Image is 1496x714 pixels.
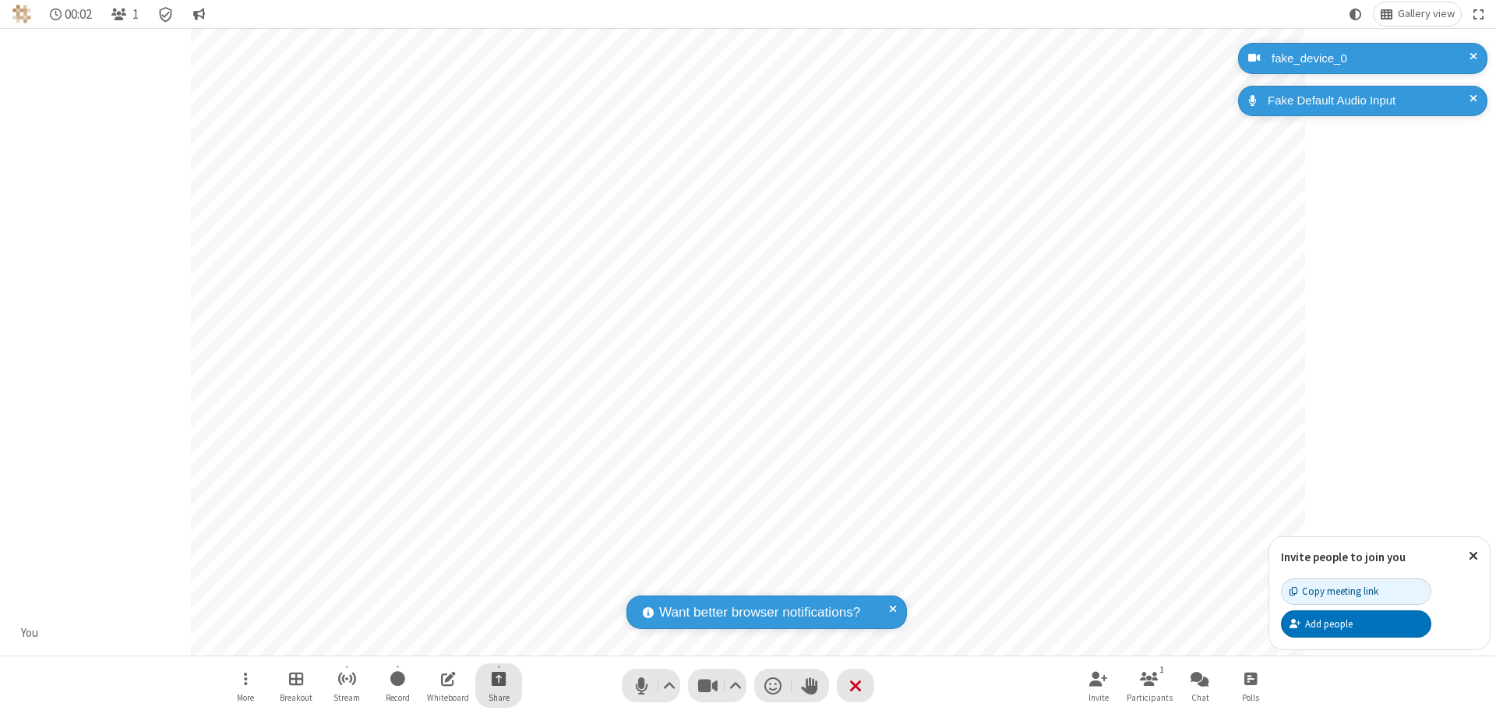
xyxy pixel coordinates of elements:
[754,669,792,702] button: Send a reaction
[323,663,370,708] button: Start streaming
[427,693,469,702] span: Whiteboard
[280,693,312,702] span: Breakout
[837,669,874,702] button: End or leave meeting
[475,663,522,708] button: Start sharing
[104,2,145,26] button: Open participant list
[386,693,410,702] span: Record
[1343,2,1368,26] button: Using system theme
[1126,663,1173,708] button: Open participant list
[151,2,181,26] div: Meeting details Encryption enabled
[1457,537,1490,575] button: Close popover
[374,663,421,708] button: Start recording
[1266,50,1476,68] div: fake_device_0
[1398,8,1455,20] span: Gallery view
[1127,693,1173,702] span: Participants
[44,2,99,26] div: Timer
[1156,663,1169,677] div: 1
[1227,663,1274,708] button: Open poll
[1467,2,1491,26] button: Fullscreen
[1281,610,1431,637] button: Add people
[659,669,680,702] button: Audio settings
[1075,663,1122,708] button: Invite participants (⌘+Shift+I)
[1088,693,1109,702] span: Invite
[792,669,829,702] button: Raise hand
[1191,693,1209,702] span: Chat
[186,2,211,26] button: Conversation
[659,603,860,623] span: Want better browser notifications?
[222,663,269,708] button: Open menu
[1281,550,1406,564] label: Invite people to join you
[1262,92,1476,110] div: Fake Default Audio Input
[273,663,319,708] button: Manage Breakout Rooms
[622,669,680,702] button: Mute (⌘+Shift+A)
[489,693,510,702] span: Share
[65,7,92,22] span: 00:02
[1290,584,1378,599] div: Copy meeting link
[237,693,254,702] span: More
[1374,2,1461,26] button: Change layout
[1242,693,1259,702] span: Polls
[12,5,31,23] img: QA Selenium DO NOT DELETE OR CHANGE
[16,624,44,642] div: You
[425,663,471,708] button: Open shared whiteboard
[1177,663,1223,708] button: Open chat
[688,669,746,702] button: Stop video (⌘+Shift+V)
[132,7,139,22] span: 1
[1281,578,1431,605] button: Copy meeting link
[725,669,746,702] button: Video setting
[333,693,360,702] span: Stream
